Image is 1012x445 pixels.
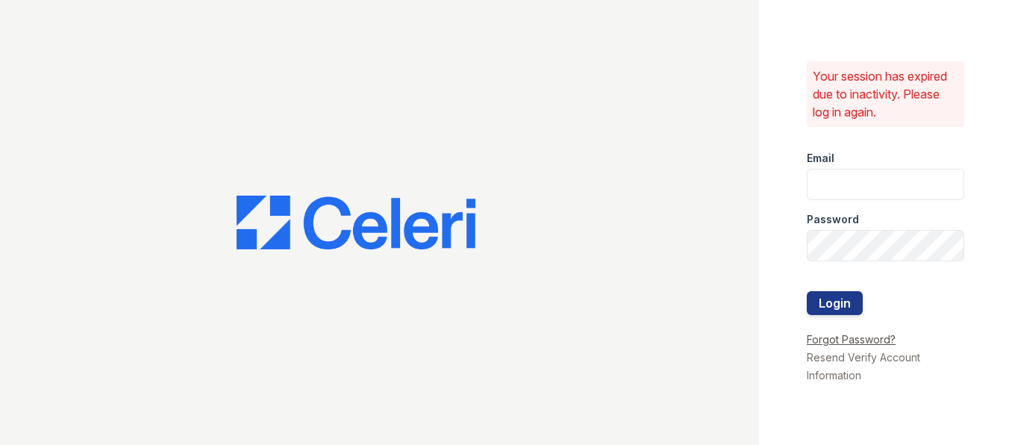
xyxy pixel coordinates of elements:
label: Email [807,151,834,166]
p: Your session has expired due to inactivity. Please log in again. [813,67,958,121]
a: Forgot Password? [807,333,896,346]
img: CE_Logo_Blue-a8612792a0a2168367f1c8372b55b34899dd931a85d93a1a3d3e32e68fde9ad4.png [237,196,475,249]
button: Login [807,291,863,315]
a: Resend Verify Account Information [807,351,920,382]
label: Password [807,212,859,227]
